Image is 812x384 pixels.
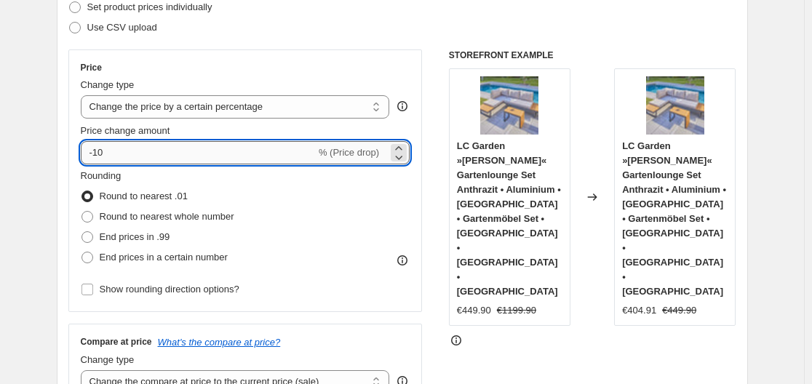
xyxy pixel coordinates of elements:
img: 91xS-44gjaL_80x.jpg [480,76,538,135]
h3: Price [81,62,102,73]
span: End prices in a certain number [100,252,228,263]
span: Show rounding direction options? [100,284,239,295]
h3: Compare at price [81,336,152,348]
img: 91xS-44gjaL_80x.jpg [646,76,704,135]
h6: STOREFRONT EXAMPLE [449,49,736,61]
div: €404.91 [622,303,656,318]
span: Round to nearest .01 [100,191,188,201]
button: What's the compare at price? [158,337,281,348]
span: Price change amount [81,125,170,136]
input: -15 [81,141,316,164]
strike: €1199.90 [497,303,536,318]
span: LC Garden »[PERSON_NAME]« Gartenlounge Set Anthrazit • Aluminium • [GEOGRAPHIC_DATA] • Gartenmöbe... [457,140,561,297]
strike: €449.90 [662,303,696,318]
div: €449.90 [457,303,491,318]
span: End prices in .99 [100,231,170,242]
span: Change type [81,79,135,90]
span: Round to nearest whole number [100,211,234,222]
span: Rounding [81,170,122,181]
div: help [395,99,410,113]
span: Use CSV upload [87,22,157,33]
span: Change type [81,354,135,365]
span: LC Garden »[PERSON_NAME]« Gartenlounge Set Anthrazit • Aluminium • [GEOGRAPHIC_DATA] • Gartenmöbe... [622,140,726,297]
span: % (Price drop) [319,147,379,158]
span: Set product prices individually [87,1,212,12]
